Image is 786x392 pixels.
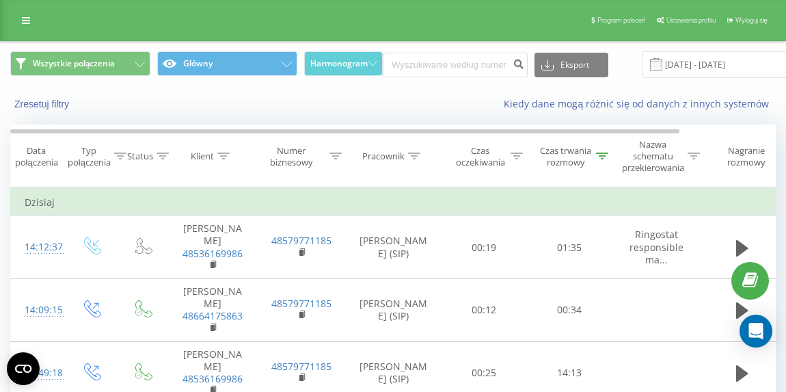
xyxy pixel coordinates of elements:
td: 00:19 [442,216,527,279]
td: 00:34 [527,279,612,342]
td: [PERSON_NAME] (SIP) [346,279,442,342]
div: Nagranie rozmowy [713,145,779,168]
div: 14:12:37 [25,234,52,261]
td: [PERSON_NAME] [168,279,257,342]
span: Ringostat responsible ma... [629,228,683,265]
div: Open Intercom Messenger [740,315,772,348]
input: Wyszukiwanie według numeru [383,53,528,77]
a: 48579771185 [271,297,331,310]
td: [PERSON_NAME] (SIP) [346,216,442,279]
div: Klient [191,151,214,162]
div: Pracownik [362,151,405,162]
button: Harmonogram [304,51,383,76]
td: 01:35 [527,216,612,279]
button: Zresetuj filtry [10,98,76,110]
div: Numer biznesowy [257,145,327,168]
div: 13:49:18 [25,360,52,387]
div: Typ połączenia [68,145,111,168]
span: Wyloguj się [735,16,768,24]
a: 48579771185 [271,360,331,373]
button: Open CMP widget [7,352,40,385]
span: Wszystkie połączenia [33,58,115,69]
td: 00:12 [442,279,527,342]
a: 48664175863 [182,309,243,322]
div: Czas oczekiwania [453,145,507,168]
button: Eksport [534,53,608,77]
button: Główny [157,51,297,76]
a: 48536169986 [182,372,243,385]
span: Harmonogram [310,59,368,68]
div: 14:09:15 [25,297,52,324]
a: 48579771185 [271,234,331,247]
span: Ustawienia profilu [666,16,716,24]
a: 48536169986 [182,247,243,260]
div: Status [127,151,153,162]
div: Data połączenia [11,145,62,168]
div: Czas trwania rozmowy [539,145,593,168]
td: [PERSON_NAME] [168,216,257,279]
a: Kiedy dane mogą różnić się od danych z innych systemów [504,97,776,110]
span: Program poleceń [597,16,645,24]
div: Nazwa schematu przekierowania [622,139,684,174]
button: Wszystkie połączenia [10,51,150,76]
